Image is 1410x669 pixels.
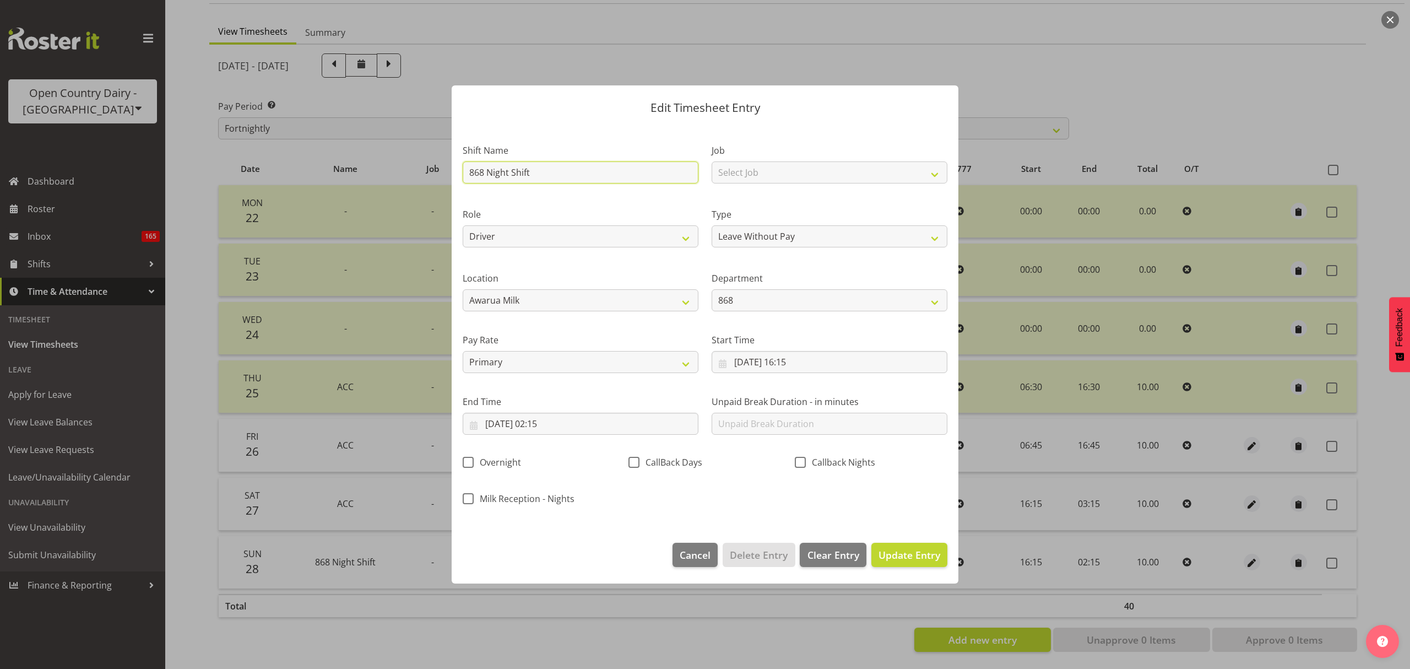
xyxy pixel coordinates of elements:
[878,548,940,562] span: Update Entry
[639,457,702,468] span: CallBack Days
[871,543,947,567] button: Update Entry
[463,208,698,221] label: Role
[463,395,698,408] label: End Time
[712,351,947,373] input: Click to select...
[474,493,574,504] span: Milk Reception - Nights
[463,333,698,347] label: Pay Rate
[463,102,947,114] p: Edit Timesheet Entry
[463,413,698,435] input: Click to select...
[730,548,788,562] span: Delete Entry
[712,395,947,408] label: Unpaid Break Duration - in minutes
[680,548,711,562] span: Cancel
[712,272,947,285] label: Department
[712,333,947,347] label: Start Time
[463,272,698,285] label: Location
[807,548,859,562] span: Clear Entry
[463,144,698,157] label: Shift Name
[463,161,698,184] input: Shift Name
[1389,297,1410,372] button: Feedback - Show survey
[474,457,521,468] span: Overnight
[800,543,866,567] button: Clear Entry
[806,457,875,468] span: Callback Nights
[723,543,795,567] button: Delete Entry
[712,413,947,435] input: Unpaid Break Duration
[712,144,947,157] label: Job
[1395,308,1404,347] span: Feedback
[673,543,718,567] button: Cancel
[1377,636,1388,647] img: help-xxl-2.png
[712,208,947,221] label: Type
